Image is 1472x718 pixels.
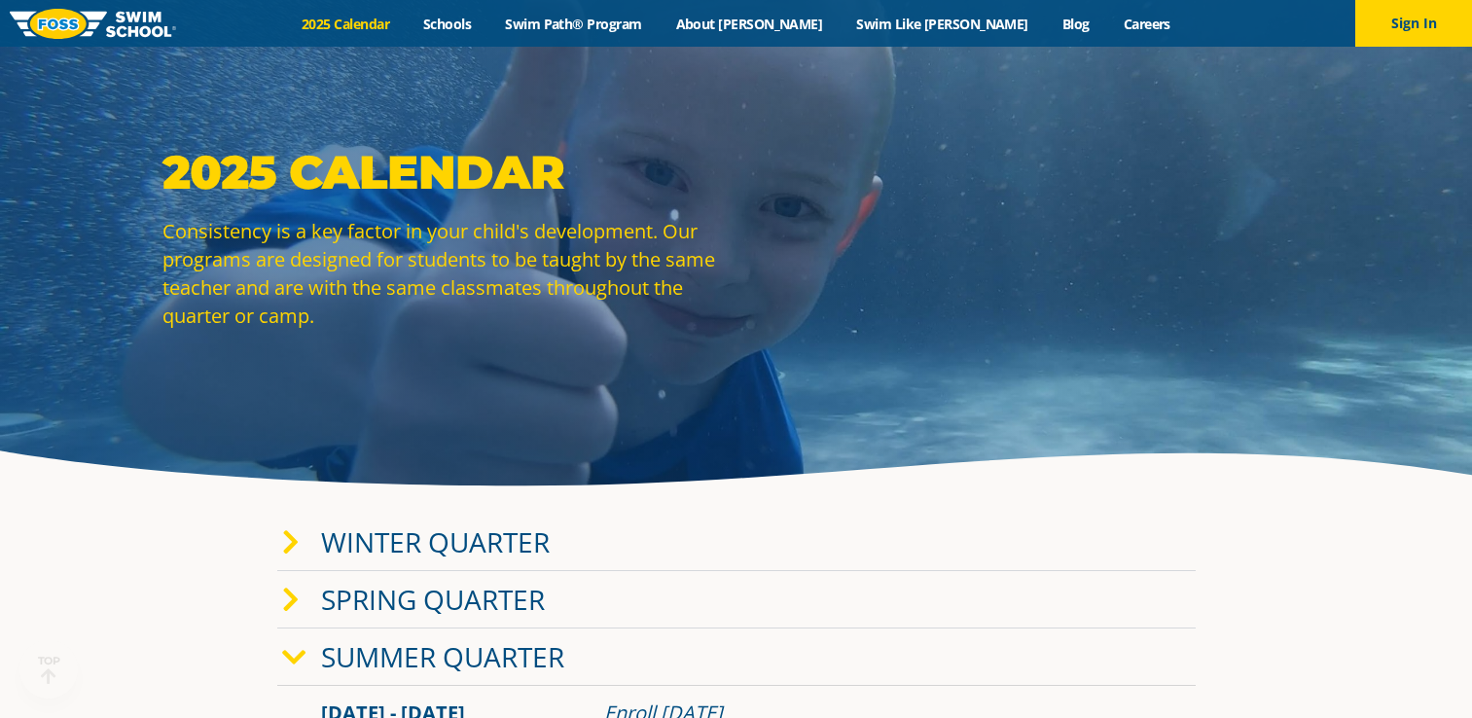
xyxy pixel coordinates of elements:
[10,9,176,39] img: FOSS Swim School Logo
[38,655,60,685] div: TOP
[407,15,488,33] a: Schools
[840,15,1046,33] a: Swim Like [PERSON_NAME]
[488,15,659,33] a: Swim Path® Program
[1106,15,1187,33] a: Careers
[659,15,840,33] a: About [PERSON_NAME]
[321,638,564,675] a: Summer Quarter
[321,523,550,560] a: Winter Quarter
[162,144,564,200] strong: 2025 Calendar
[1045,15,1106,33] a: Blog
[285,15,407,33] a: 2025 Calendar
[321,581,545,618] a: Spring Quarter
[162,217,727,330] p: Consistency is a key factor in your child's development. Our programs are designed for students t...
